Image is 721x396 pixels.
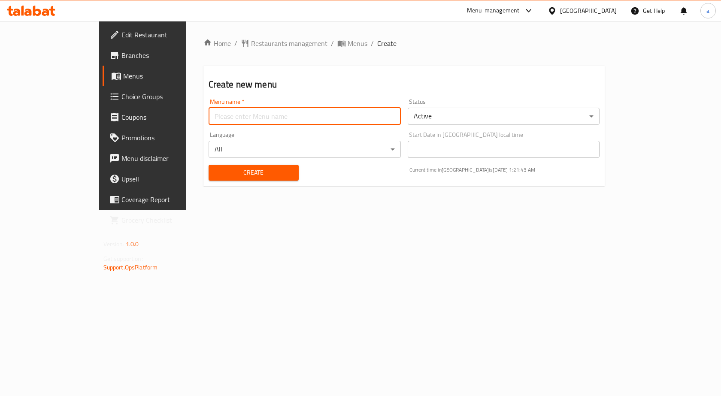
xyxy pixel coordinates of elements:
[121,133,213,143] span: Promotions
[209,165,299,181] button: Create
[203,38,605,48] nav: breadcrumb
[103,239,124,250] span: Version:
[706,6,709,15] span: a
[121,153,213,163] span: Menu disclaimer
[215,167,292,178] span: Create
[241,38,327,48] a: Restaurants management
[126,239,139,250] span: 1.0.0
[121,50,213,60] span: Branches
[103,169,220,189] a: Upsell
[251,38,327,48] span: Restaurants management
[103,45,220,66] a: Branches
[234,38,237,48] li: /
[103,148,220,169] a: Menu disclaimer
[337,38,367,48] a: Menus
[121,194,213,205] span: Coverage Report
[209,141,401,158] div: All
[560,6,617,15] div: [GEOGRAPHIC_DATA]
[121,30,213,40] span: Edit Restaurant
[409,166,600,174] p: Current time in [GEOGRAPHIC_DATA] is [DATE] 1:21:43 AM
[467,6,520,16] div: Menu-management
[103,189,220,210] a: Coverage Report
[103,107,220,127] a: Coupons
[121,215,213,225] span: Grocery Checklist
[408,108,600,125] div: Active
[103,86,220,107] a: Choice Groups
[121,112,213,122] span: Coupons
[331,38,334,48] li: /
[103,127,220,148] a: Promotions
[371,38,374,48] li: /
[103,262,158,273] a: Support.OpsPlatform
[103,210,220,230] a: Grocery Checklist
[103,66,220,86] a: Menus
[209,78,600,91] h2: Create new menu
[103,253,143,264] span: Get support on:
[121,91,213,102] span: Choice Groups
[348,38,367,48] span: Menus
[121,174,213,184] span: Upsell
[103,24,220,45] a: Edit Restaurant
[123,71,213,81] span: Menus
[377,38,397,48] span: Create
[209,108,401,125] input: Please enter Menu name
